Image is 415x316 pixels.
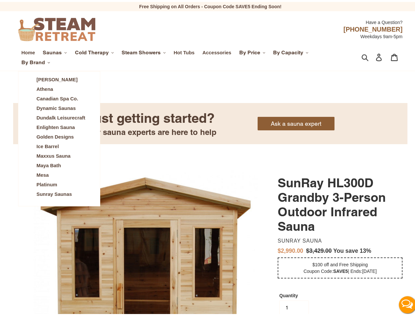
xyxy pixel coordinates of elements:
span: Weekdays 9am-5pm [360,32,403,37]
span: Canadian Spa Co. [36,94,78,100]
h1: SunRay HL300D Grandby 3-Person Outdoor Infrared Sauna [278,173,403,231]
span: Cold Therapy [75,47,109,54]
span: By Brand [21,57,45,64]
button: By Capacity [270,46,312,56]
a: Home [18,46,38,55]
span: Athena [36,84,53,90]
div: Just getting started? [86,108,217,125]
span: Dynamic Saunas [36,103,76,109]
span: Dundalk Leisurecraft [36,113,85,119]
a: Dynamic Saunas [32,102,90,111]
button: Saunas [39,46,70,56]
button: Steam Showers [118,46,169,56]
a: Dundalk Leisurecraft [32,111,90,121]
a: [PERSON_NAME] [32,73,90,83]
div: Have a Question? [146,14,403,24]
span: By Price [239,47,260,54]
span: Maya Bath [36,161,61,167]
span: Golden Designs [36,132,74,138]
a: Platinum [32,178,90,188]
span: Home [21,48,35,54]
span: Hot Tubs [174,48,195,54]
span: Platinum [36,180,57,186]
span: Saunas [43,47,62,54]
span: Accessories [202,48,231,54]
span: [PERSON_NAME] [36,75,78,81]
span: By Capacity [273,47,303,54]
span: Enlighten Sauna [36,122,75,128]
a: Ask a sauna expert [258,115,334,128]
div: Our sauna experts are here to help [86,125,217,136]
button: Cold Therapy [72,46,117,56]
a: Canadian Spa Co. [32,92,90,102]
span: [DATE] [362,267,377,272]
a: Enlighten Sauna [32,121,90,130]
s: $3,429.00 [306,246,332,252]
span: You save 13% [333,246,371,252]
span: Maxxus Sauna [36,151,71,157]
a: Mesa [32,169,90,178]
img: Steam Retreat [18,16,95,39]
a: Sunray Saunas [32,188,90,197]
dd: Sunray Sauna [278,236,400,242]
span: Ice Barrel [36,142,59,147]
span: $100 off and Free Shipping Coupon Code: | Ends: [304,260,377,272]
span: Sunray Saunas [36,189,72,195]
a: Athena [32,83,90,92]
button: By Brand [18,56,54,66]
label: Quantity [279,290,309,297]
a: Hot Tubs [171,46,198,55]
a: Maxxus Sauna [32,149,90,159]
a: Ice Barrel [32,140,90,149]
b: SAVE5 [333,267,348,272]
a: Accessories [199,46,235,55]
span: Mesa [36,170,49,176]
span: Steam Showers [122,47,161,54]
a: Golden Designs [32,130,90,140]
a: Maya Bath [32,159,90,169]
button: By Price [236,46,269,56]
span: $2,990.00 [278,246,303,252]
span: [PHONE_NUMBER] [343,24,403,31]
